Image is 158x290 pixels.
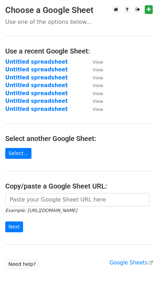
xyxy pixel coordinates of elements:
a: Need help? [5,259,39,270]
a: View [86,82,103,89]
small: View [93,107,103,112]
h4: Copy/paste a Google Sheet URL: [5,182,153,190]
small: View [93,59,103,65]
a: View [86,75,103,81]
a: View [86,106,103,112]
small: View [93,99,103,104]
a: Untitled spreadsheet [5,82,68,89]
a: Google Sheets [109,260,153,266]
a: Select... [5,148,31,159]
input: Next [5,221,23,232]
a: Untitled spreadsheet [5,90,68,97]
small: View [93,67,103,72]
input: Paste your Google Sheet URL here [5,193,149,206]
a: View [86,98,103,104]
a: View [86,66,103,73]
a: View [86,59,103,65]
a: Untitled spreadsheet [5,98,68,104]
h3: Choose a Google Sheet [5,5,153,15]
small: View [93,91,103,96]
small: View [93,75,103,80]
a: Untitled spreadsheet [5,66,68,73]
small: View [93,83,103,88]
a: Untitled spreadsheet [5,106,68,112]
h4: Use a recent Google Sheet: [5,47,153,55]
a: Untitled spreadsheet [5,75,68,81]
small: Example: [URL][DOMAIN_NAME] [5,208,77,213]
h4: Select another Google Sheet: [5,134,153,143]
a: View [86,90,103,97]
a: Untitled spreadsheet [5,59,68,65]
p: Use one of the options below... [5,18,153,26]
